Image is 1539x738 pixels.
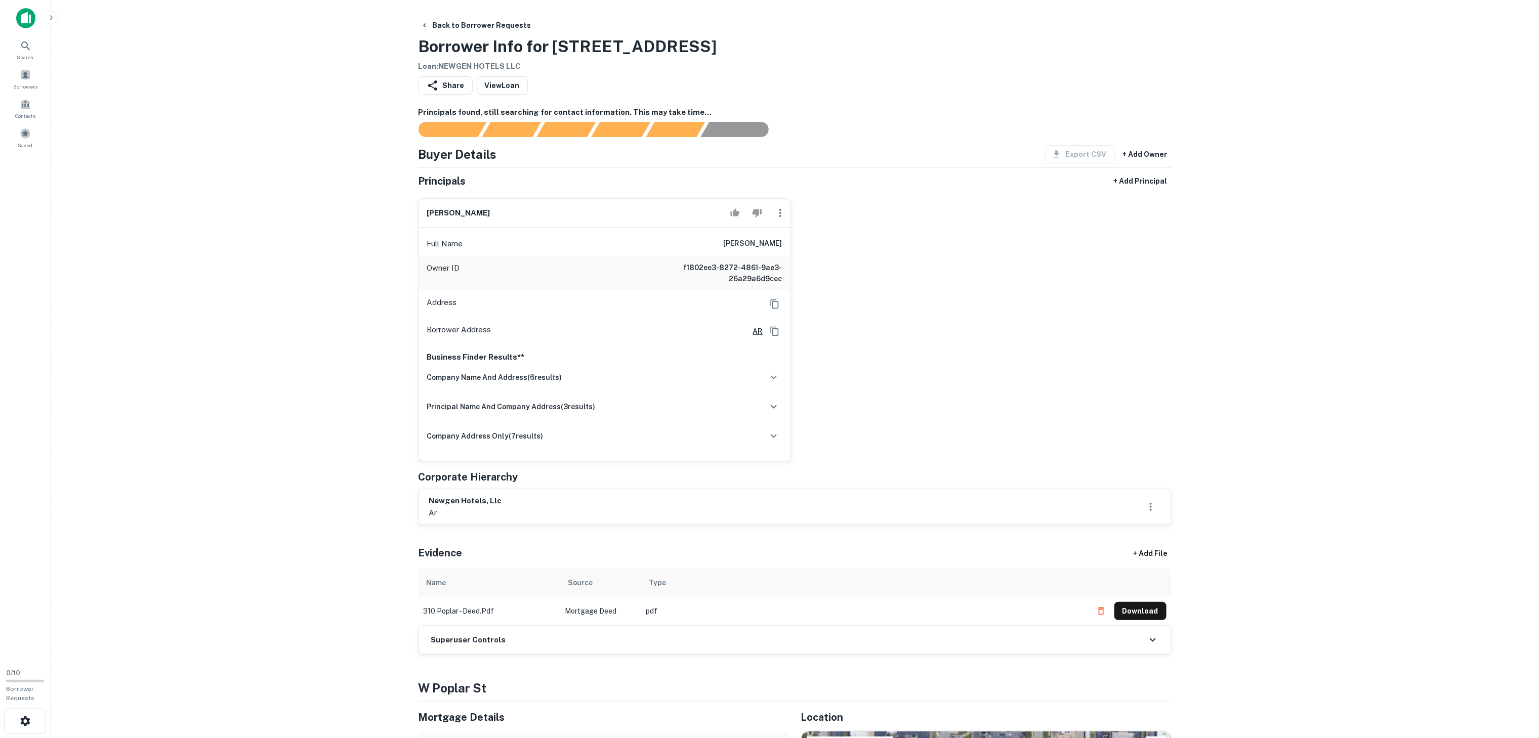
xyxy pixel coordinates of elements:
div: AI fulfillment process complete. [701,122,781,137]
p: Owner ID [427,262,460,284]
a: AR [745,326,763,337]
div: + Add File [1115,544,1186,562]
h5: Location [801,710,1172,725]
h6: Superuser Controls [431,634,506,646]
h5: Mortgage Details [419,710,789,725]
span: Contacts [15,112,35,120]
h6: company name and address ( 6 results) [427,372,562,383]
p: ar [429,507,502,519]
div: Sending borrower request to AI... [406,122,482,137]
button: + Add Owner [1119,145,1172,163]
h5: Corporate Hierarchy [419,469,518,485]
h6: principal name and company address ( 3 results) [427,401,596,412]
button: Share [419,76,473,95]
button: + Add Principal [1110,172,1172,190]
a: Search [3,36,48,63]
span: Saved [18,141,33,149]
div: Source [568,577,593,589]
span: 0 / 10 [6,669,20,677]
h6: company address only ( 7 results) [427,430,544,442]
a: Saved [3,124,48,151]
th: Name [419,569,560,597]
a: ViewLoan [477,76,528,95]
button: Reject [748,203,766,223]
h6: f1802ee3-8272-4861-9ae3-26a29a6d9cec [661,262,782,284]
div: Name [427,577,446,589]
h6: [PERSON_NAME] [724,238,782,250]
button: Back to Borrower Requests [417,16,535,34]
button: Accept [726,203,744,223]
td: Mortgage Deed [560,597,641,625]
button: Copy Address [767,296,782,312]
th: Type [641,569,1087,597]
div: Principals found, still searching for contact information. This may take time... [646,122,705,137]
h6: newgen hotels, llc [429,495,502,507]
button: Copy Address [767,324,782,339]
button: Delete file [1092,603,1110,619]
td: pdf [641,597,1087,625]
th: Source [560,569,641,597]
div: Principals found, AI now looking for contact information... [591,122,650,137]
td: 310 poplar - deed.pdf [419,597,560,625]
h4: Buyer Details [419,145,497,163]
img: capitalize-icon.png [16,8,35,28]
h5: Evidence [419,545,463,560]
div: Documents found, AI parsing details... [536,122,596,137]
a: Contacts [3,95,48,122]
h4: w poplar st [419,679,1172,697]
iframe: Chat Widget [1488,657,1539,706]
div: Your request is received and processing... [482,122,541,137]
span: Search [17,53,34,61]
button: Download [1114,602,1167,620]
div: Type [649,577,667,589]
span: Borrowers [13,82,37,91]
p: Borrower Address [427,324,491,339]
h6: Loan : NEWGEN HOTELS LLC [419,61,717,72]
div: scrollable content [419,569,1172,625]
p: Full Name [427,238,463,250]
p: Address [427,296,457,312]
h6: [PERSON_NAME] [427,207,490,219]
h6: Principals found, still searching for contact information. This may take time... [419,107,1172,118]
p: Business Finder Results** [427,351,782,363]
span: Borrower Requests [6,685,34,702]
h3: Borrower Info for [STREET_ADDRESS] [419,34,717,59]
a: Borrowers [3,65,48,93]
h5: Principals [419,173,466,189]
